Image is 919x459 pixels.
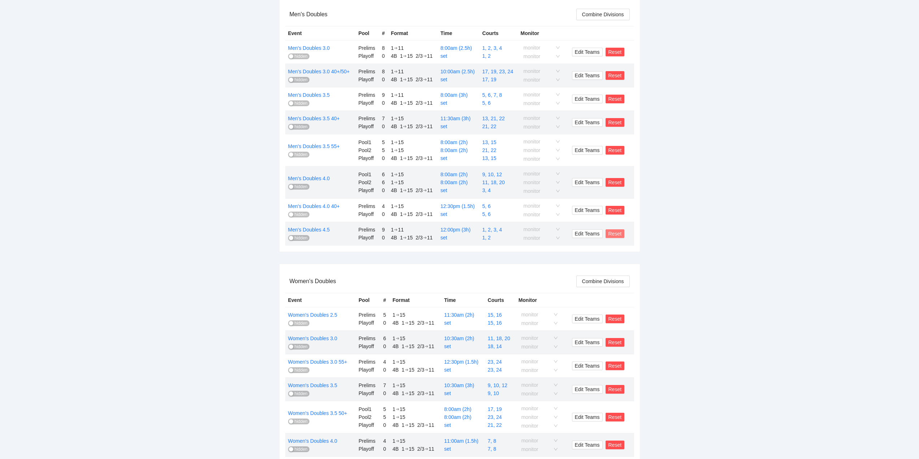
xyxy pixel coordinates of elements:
[393,381,395,389] div: 1
[482,203,491,209] a: 5, 6
[608,315,622,323] span: Reset
[382,29,385,37] div: #
[288,92,330,98] a: Men's Doubles 3.5
[295,152,308,157] span: hidden
[444,414,471,420] a: 8:00am (2h)
[575,72,600,79] span: Edit Teams
[382,44,385,52] div: 8
[402,421,404,429] div: 1
[402,319,404,327] div: 1
[572,361,603,370] button: Edit Teams
[400,234,403,242] div: 1
[398,114,404,122] div: 15
[394,92,398,98] div: ➔
[482,179,505,185] a: 11, 18, 20
[575,48,600,56] span: Edit Teams
[444,312,474,318] a: 11:30am (2h)
[391,75,397,83] div: 4B
[423,53,427,59] div: ➔
[488,335,510,341] a: 11, 18, 20
[358,68,376,75] div: Prelims
[394,147,398,153] div: ➔
[288,143,340,149] a: Men's Doubles 3.5 55+
[441,211,447,217] a: set
[409,445,415,453] div: 15
[391,186,397,194] div: 4B
[521,29,566,37] div: Monitor
[295,212,308,217] span: hidden
[398,178,404,186] div: 15
[400,311,406,319] div: 15
[576,276,630,287] button: Combine Divisions
[572,338,603,347] button: Edit Teams
[444,390,451,396] a: set
[295,184,308,190] span: hidden
[441,29,477,37] div: Time
[288,438,337,444] a: Women's Doubles 4.0
[393,405,395,413] div: 1
[429,366,434,374] div: 11
[441,45,472,51] a: 8:00am (2.5h)
[606,71,625,80] button: Reset
[295,53,308,59] span: hidden
[407,210,413,218] div: 15
[391,202,394,210] div: 1
[423,77,427,82] div: ➔
[409,319,415,327] div: 15
[391,99,397,107] div: 4B
[482,211,491,217] a: 5, 6
[444,438,478,444] a: 11:00am (1.5h)
[382,75,385,83] div: 0
[488,359,502,365] a: 23, 24
[295,344,308,350] span: hidden
[288,176,330,181] a: Men's Doubles 4.0
[409,389,415,397] div: 15
[407,99,413,107] div: 15
[416,234,422,242] div: 2/3
[391,114,394,122] div: 1
[606,118,625,127] button: Reset
[393,413,395,421] div: 1
[429,389,434,397] div: 11
[572,71,603,80] button: Edit Teams
[423,100,427,106] div: ➔
[444,422,451,428] a: set
[358,99,376,107] div: Playoff
[400,99,403,107] div: 1
[409,366,415,374] div: 15
[575,95,600,103] span: Edit Teams
[606,146,625,155] button: Reset
[417,421,424,429] div: 2/3
[391,154,397,162] div: 4B
[572,315,603,323] button: Edit Teams
[572,441,603,449] button: Edit Teams
[575,385,600,393] span: Edit Teams
[427,154,433,162] div: 11
[400,154,403,162] div: 1
[295,100,308,106] span: hidden
[290,4,576,25] div: Men's Doubles
[400,405,406,413] div: 15
[429,319,434,327] div: 11
[606,441,625,449] button: Reset
[391,122,397,130] div: 4B
[575,206,600,214] span: Edit Teams
[429,445,434,453] div: 11
[409,421,415,429] div: 15
[400,122,403,130] div: 1
[288,29,353,37] div: Event
[482,29,515,37] div: Courts
[441,124,447,129] a: set
[400,75,403,83] div: 1
[582,277,624,285] span: Combine Divisions
[403,124,407,129] div: ➔
[444,320,451,326] a: set
[400,413,406,421] div: 15
[482,69,513,74] a: 17, 19, 23, 24
[358,138,376,146] div: Pool1
[358,154,376,162] div: Playoff
[441,155,447,161] a: set
[402,389,404,397] div: 1
[288,382,337,388] a: Women's Doubles 3.5
[358,178,376,186] div: Pool2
